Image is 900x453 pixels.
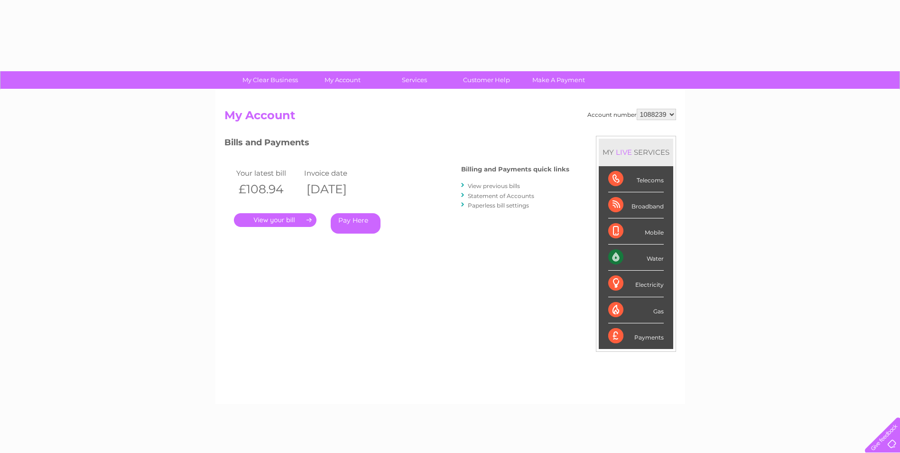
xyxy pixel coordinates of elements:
[608,166,664,192] div: Telecoms
[231,71,309,89] a: My Clear Business
[461,166,569,173] h4: Billing and Payments quick links
[468,202,529,209] a: Paperless bill settings
[302,167,370,179] td: Invoice date
[599,139,673,166] div: MY SERVICES
[234,179,302,199] th: £108.94
[468,192,534,199] a: Statement of Accounts
[608,271,664,297] div: Electricity
[234,167,302,179] td: Your latest bill
[614,148,634,157] div: LIVE
[587,109,676,120] div: Account number
[303,71,381,89] a: My Account
[331,213,380,234] a: Pay Here
[608,245,664,271] div: Water
[608,218,664,245] div: Mobile
[224,109,676,127] h2: My Account
[234,213,316,227] a: .
[520,71,598,89] a: Make A Payment
[302,179,370,199] th: [DATE]
[608,323,664,349] div: Payments
[447,71,526,89] a: Customer Help
[608,297,664,323] div: Gas
[224,136,569,152] h3: Bills and Payments
[468,182,520,189] a: View previous bills
[608,192,664,218] div: Broadband
[375,71,454,89] a: Services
